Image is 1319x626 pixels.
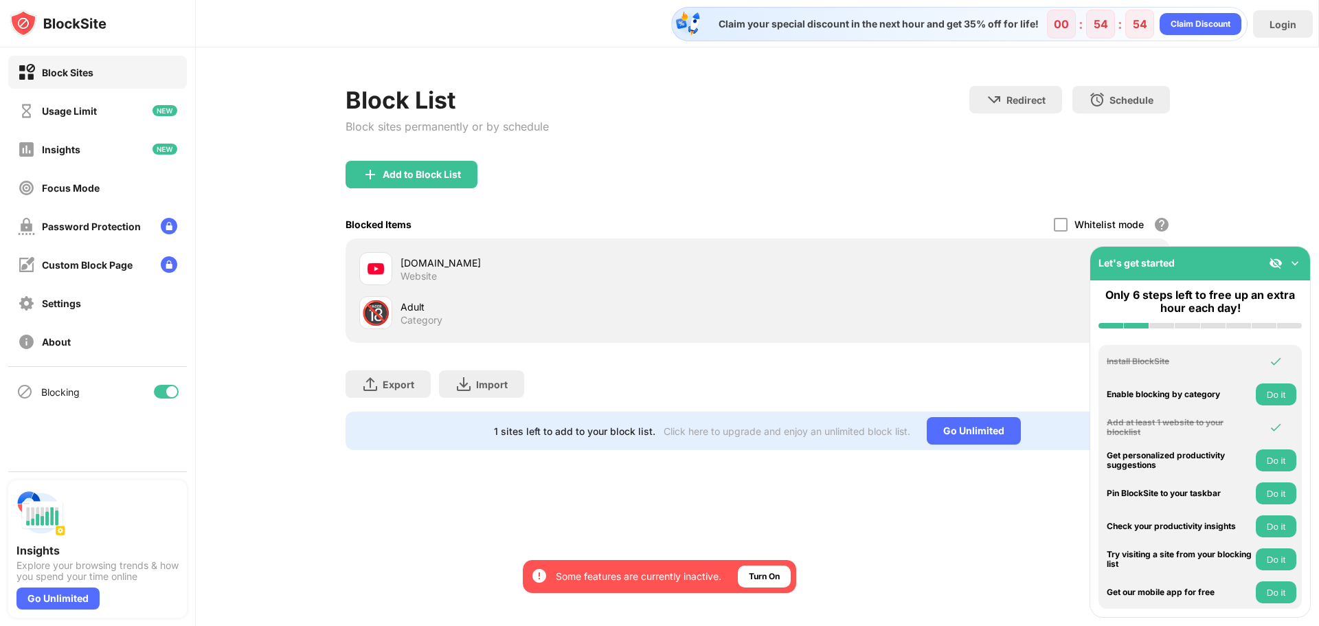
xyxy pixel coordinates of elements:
img: omni-check.svg [1269,355,1283,368]
div: 54 [1133,17,1147,31]
img: omni-check.svg [1269,421,1283,434]
button: Do it [1256,449,1296,471]
div: Insights [16,544,179,557]
img: focus-off.svg [18,179,35,197]
div: Blocking [41,386,80,398]
div: Go Unlimited [927,417,1021,445]
div: Login [1270,19,1296,30]
img: settings-off.svg [18,295,35,312]
img: new-icon.svg [153,144,177,155]
div: Redirect [1006,94,1046,106]
div: 54 [1094,17,1108,31]
div: Password Protection [42,221,141,232]
div: Website [401,270,437,282]
div: Whitelist mode [1074,219,1144,230]
img: about-off.svg [18,333,35,350]
img: specialOfferDiscount.svg [675,10,702,38]
div: About [42,336,71,348]
img: password-protection-off.svg [18,218,35,235]
div: Usage Limit [42,105,97,117]
div: Enable blocking by category [1107,390,1252,399]
img: time-usage-off.svg [18,102,35,120]
img: insights-off.svg [18,141,35,158]
div: Blocked Items [346,219,412,230]
img: error-circle-white.svg [531,568,548,584]
div: : [1115,13,1125,35]
div: Get personalized productivity suggestions [1107,451,1252,471]
img: blocking-icon.svg [16,383,33,400]
div: 1 sites left to add to your block list. [494,425,655,437]
img: block-on.svg [18,64,35,81]
img: customize-block-page-off.svg [18,256,35,273]
img: logo-blocksite.svg [10,10,106,37]
div: Get our mobile app for free [1107,588,1252,597]
div: Claim Discount [1171,17,1230,31]
div: Try visiting a site from your blocking list [1107,550,1252,570]
div: Insights [42,144,80,155]
div: Explore your browsing trends & how you spend your time online [16,560,179,582]
img: eye-not-visible.svg [1269,256,1283,270]
img: push-insights.svg [16,489,66,538]
div: Custom Block Page [42,259,133,271]
div: Pin BlockSite to your taskbar [1107,489,1252,498]
div: Click here to upgrade and enjoy an unlimited block list. [664,425,910,437]
button: Do it [1256,383,1296,405]
button: Do it [1256,581,1296,603]
div: Block Sites [42,67,93,78]
div: Check your productivity insights [1107,522,1252,531]
img: new-icon.svg [153,105,177,116]
button: Do it [1256,515,1296,537]
img: lock-menu.svg [161,218,177,234]
div: Add to Block List [383,169,461,180]
div: [DOMAIN_NAME] [401,256,758,270]
div: Block sites permanently or by schedule [346,120,549,133]
div: Export [383,379,414,390]
div: 00 [1054,17,1069,31]
div: Schedule [1109,94,1153,106]
div: Claim your special discount in the next hour and get 35% off for life! [710,18,1039,30]
img: lock-menu.svg [161,256,177,273]
div: : [1076,13,1086,35]
div: Add at least 1 website to your blocklist [1107,418,1252,438]
button: Do it [1256,548,1296,570]
div: Import [476,379,508,390]
div: Category [401,314,442,326]
div: Focus Mode [42,182,100,194]
div: Turn On [749,570,780,583]
div: Some features are currently inactive. [556,570,721,583]
button: Do it [1256,482,1296,504]
div: Adult [401,300,758,314]
div: Let's get started [1098,257,1175,269]
img: favicons [368,260,384,277]
div: Only 6 steps left to free up an extra hour each day! [1098,289,1302,315]
div: Install BlockSite [1107,357,1252,366]
div: Settings [42,298,81,309]
div: Block List [346,86,549,114]
div: 🔞 [361,299,390,327]
img: omni-setup-toggle.svg [1288,256,1302,270]
div: Go Unlimited [16,588,100,610]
